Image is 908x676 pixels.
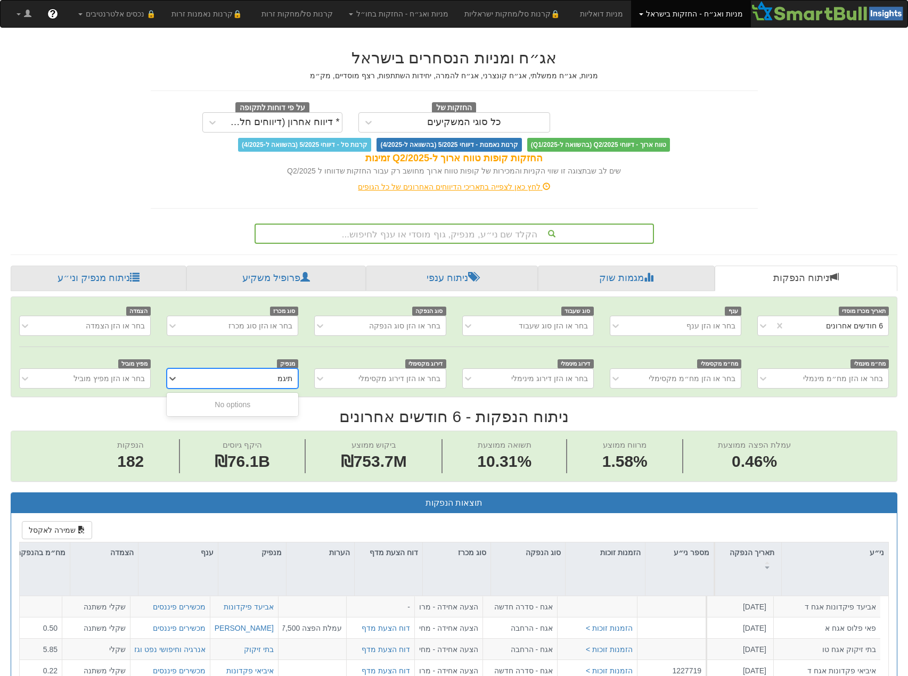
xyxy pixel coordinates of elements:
[419,665,478,676] div: הצעה אחידה - מרווח
[39,1,66,27] a: ?
[224,601,274,612] button: אביעד פיקדונות
[477,450,531,473] span: 10.31%
[718,440,790,449] span: עמלת הפצה ממוצעת
[645,542,714,563] div: מספר ני״ע
[70,542,138,563] div: הצמדה
[527,138,670,152] span: טווח ארוך - דיווחי Q2/2025 (בהשוואה ל-Q1/2025)
[631,1,751,27] a: מניות ואג״ח - החזקות בישראל
[11,408,897,425] h2: ניתוח הנפקות - 6 חודשים אחרונים
[778,623,876,633] div: פאי פלוס אגח א
[355,542,422,575] div: דוח הצעת מדף
[134,644,206,655] div: אנרגיה וחיפושי נפט וגז
[118,359,151,368] span: מפיץ מוביל
[412,307,446,316] span: סוג הנפקה
[369,320,440,331] div: בחר או הזן סוג הנפקה
[225,117,340,128] div: * דיווח אחרון (דיווחים חלקיים)
[519,320,588,331] div: בחר או הזן סוג שעבוד
[228,320,293,331] div: בחר או הזן סוג מכרז
[143,182,766,192] div: לחץ כאן לצפייה בתאריכי הדיווחים האחרונים של כל הגופים
[73,373,145,384] div: בחר או הזן מפיץ מוביל
[419,601,478,612] div: הצעה אחידה - מרווח
[487,665,553,676] div: אגח - סדרה חדשה
[22,521,92,539] button: שמירה לאקסל
[362,624,410,632] a: דוח הצעת מדף
[558,359,594,368] span: דירוג מינימלי
[778,644,876,655] div: בתי זיקוק אגח טו
[215,452,270,470] span: ₪76.1B
[377,138,521,152] span: קרנות נאמנות - דיווחי 5/2025 (בהשוואה ל-4/2025)
[2,542,70,575] div: מח״מ בהנפקה
[405,359,446,368] span: דירוג מקסימלי
[153,623,206,633] div: מכשירים פיננסים
[487,644,553,655] div: אגח - הרחבה
[362,645,410,654] a: דוח הצעת מדף
[19,498,889,508] h3: תוצאות הנפקות
[151,49,758,67] h2: אג״ח ומניות הנסחרים בישראל
[11,266,186,291] a: ניתוח מנפיק וני״ע
[491,542,565,563] div: סוג הנפקה
[253,1,341,27] a: קרנות סל/מחקות זרות
[186,266,365,291] a: פרופיל משקיע
[151,166,758,176] div: שים לב שבתצוגה זו שווי הקניות והמכירות של קופות טווח ארוך מחושב רק עבור החזקות שדווחו ל Q2/2025
[126,307,151,316] span: הצמדה
[287,542,354,563] div: הערות
[67,623,126,633] div: שקלי משתנה
[478,440,531,449] span: תשואה ממוצעת
[167,395,298,414] div: No options
[419,644,478,655] div: הצעה אחידה - מחיר
[212,623,274,633] div: [PERSON_NAME]
[725,307,741,316] span: ענף
[283,623,342,633] div: עמלת הפצה 87,500 ₪
[244,644,274,655] button: בתי זיקוק
[839,307,889,316] span: תאריך מכרז מוסדי
[238,138,371,152] span: קרנות סל - דיווחי 5/2025 (בהשוואה ל-4/2025)
[778,601,876,612] div: אביעד פיקדונות אגח ד
[407,603,410,611] span: -
[427,117,501,128] div: כל סוגי המשקיעים
[67,601,126,612] div: שקלי משתנה
[697,359,741,368] span: מח״מ מקסימלי
[432,102,477,114] span: החזקות של
[226,665,274,676] button: איביאי פקדונות
[649,373,735,384] div: בחר או הזן מח״מ מקסימלי
[538,266,714,291] a: מגמות שוק
[223,440,262,449] span: היקף גיוסים
[153,601,206,612] button: מכשירים פיננסים
[270,307,299,316] span: סוג מכרז
[366,266,538,291] a: ניתוח ענפי
[86,320,145,331] div: בחר או הזן הצמדה
[362,666,410,675] a: דוח הצעת מדף
[358,373,440,384] div: בחר או הזן דירוג מקסימלי
[850,359,889,368] span: מח״מ מינמלי
[218,542,286,563] div: מנפיק
[235,102,309,114] span: על פי דוחות לתקופה
[642,665,701,676] div: 1227719
[718,450,790,473] span: 0.46%
[602,450,648,473] span: 1.58%
[566,542,645,563] div: הזמנות זוכות
[572,1,631,27] a: מניות דואליות
[586,644,633,655] button: הזמנות זוכות >
[50,9,55,19] span: ?
[561,307,594,316] span: סוג שעבוד
[341,1,456,27] a: מניות ואג״ח - החזקות בחו״ל
[826,320,883,331] div: 6 חודשים אחרונים
[277,359,299,368] span: מנפיק
[715,266,897,291] a: ניתוח הנפקות
[586,665,633,676] button: הזמנות זוכות >
[710,601,766,612] div: [DATE]
[511,373,588,384] div: בחר או הזן דירוג מינימלי
[138,542,218,563] div: ענף
[710,623,766,633] div: [DATE]
[456,1,571,27] a: 🔒קרנות סל/מחקות ישראליות
[803,373,883,384] div: בחר או הזן מח״מ מינמלי
[153,665,206,676] div: מכשירים פיננסים
[70,1,163,27] a: 🔒 נכסים אלטרנטיבים
[778,665,876,676] div: איביאי פקדונות אגח ד
[351,440,396,449] span: ביקוש ממוצע
[151,72,758,80] h5: מניות, אג״ח ממשלתי, אג״ח קונצרני, אג״ח להמרה, יחידות השתתפות, רצף מוסדיים, מק״מ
